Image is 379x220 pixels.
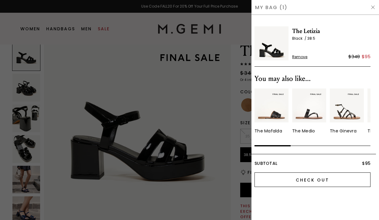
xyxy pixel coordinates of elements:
div: $348 [348,53,360,60]
div: The Mafalda [254,128,282,134]
a: final sale tagThe Ginevra [330,88,364,134]
span: Subtotal [254,160,277,166]
div: $95 [362,53,370,60]
div: The Medio [292,128,315,134]
span: 38.5 [307,36,315,41]
img: final sale tag [309,92,323,96]
img: 7237131632699_01_Main_New_TheMafalda_Black_Leather_290x387_crop_center.jpg [254,88,289,122]
div: You may also like... [254,74,370,84]
span: Black [292,36,307,41]
a: final sale tagThe Mafalda [254,88,289,134]
img: final sale tag [271,92,285,96]
img: The Letizia [254,26,289,60]
span: $95 [362,160,370,166]
span: Remove [292,55,308,59]
a: final sale tagThe Medio [292,88,326,134]
img: 7320771690555_01_Main_New_TheGinevra_Black_Leather_290x387_crop_center.jpg [330,88,364,122]
input: Check Out [254,172,370,187]
img: Hide Drawer [370,5,375,10]
span: The Letizia [292,26,370,36]
img: v_11913_01_Main_New_TheMedio_Black_Leather_290x387_crop_center.jpg [292,88,326,122]
img: final sale tag [347,92,360,96]
div: The Ginevra [330,128,357,134]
